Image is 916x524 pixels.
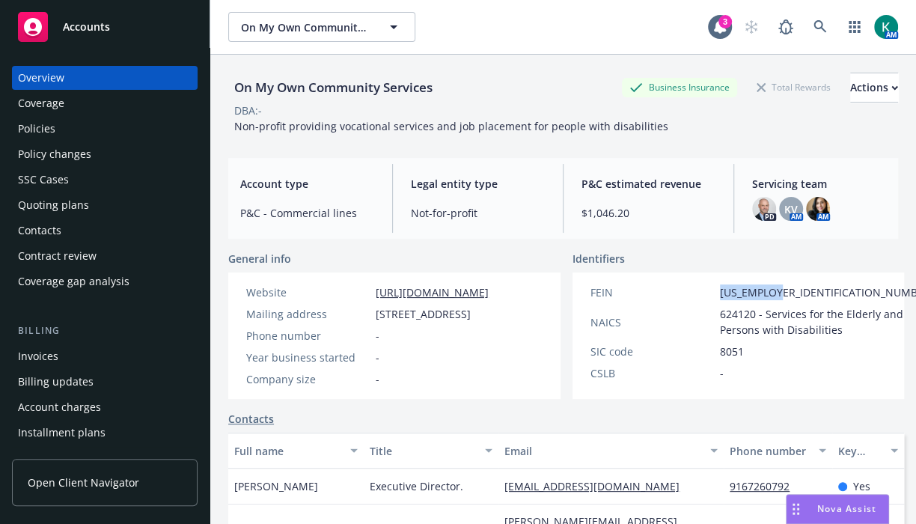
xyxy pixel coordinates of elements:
a: [EMAIL_ADDRESS][DOMAIN_NAME] [504,479,691,493]
div: On My Own Community Services [228,78,439,97]
span: - [376,328,379,344]
div: SIC code [590,344,714,359]
a: Account charges [12,395,198,419]
button: On My Own Community Services [228,12,415,42]
img: photo [874,15,898,39]
span: - [720,365,724,381]
div: Contract review [18,244,97,268]
div: Invoices [18,344,58,368]
span: General info [228,251,291,266]
div: Phone number [246,328,370,344]
span: Nova Assist [817,502,876,515]
button: Nova Assist [786,494,889,524]
div: Full name [234,443,341,459]
div: Website [246,284,370,300]
div: Drag to move [787,495,805,523]
a: Coverage [12,91,198,115]
div: Installment plans [18,421,106,445]
div: 3 [718,15,732,28]
span: KV [784,201,798,217]
button: Actions [850,73,898,103]
button: Email [498,433,724,469]
img: photo [752,197,776,221]
span: Account type [240,176,374,192]
a: [URL][DOMAIN_NAME] [376,285,489,299]
a: Invoices [12,344,198,368]
div: Title [370,443,477,459]
a: Billing updates [12,370,198,394]
span: Yes [853,478,870,494]
div: Actions [850,73,898,102]
a: SSC Cases [12,168,198,192]
img: photo [806,197,830,221]
a: Start snowing [736,12,766,42]
div: SSC Cases [18,168,69,192]
span: - [376,371,379,387]
span: Non-profit providing vocational services and job placement for people with disabilities [234,119,668,133]
span: $1,046.20 [581,205,715,221]
a: Policy changes [12,142,198,166]
span: 8051 [720,344,744,359]
a: Quoting plans [12,193,198,217]
a: Overview [12,66,198,90]
span: Identifiers [572,251,625,266]
div: Quoting plans [18,193,89,217]
div: Email [504,443,701,459]
span: Accounts [63,21,110,33]
button: Key contact [832,433,904,469]
div: Policies [18,117,55,141]
a: Search [805,12,835,42]
a: Contacts [228,411,274,427]
a: Coverage gap analysis [12,269,198,293]
div: Coverage [18,91,64,115]
span: Executive Director. [370,478,463,494]
span: Servicing team [752,176,886,192]
div: DBA: - [234,103,262,118]
div: Contacts [18,219,61,243]
span: - [376,350,379,365]
a: Accounts [12,6,198,48]
div: Total Rewards [749,78,838,97]
button: Title [364,433,499,469]
span: P&C estimated revenue [581,176,715,192]
a: Report a Bug [771,12,801,42]
a: Contract review [12,244,198,268]
div: Phone number [730,443,809,459]
button: Full name [228,433,364,469]
div: Billing updates [18,370,94,394]
a: 9167260792 [730,479,801,493]
div: Billing [12,323,198,338]
div: Overview [18,66,64,90]
div: Year business started [246,350,370,365]
a: Policies [12,117,198,141]
div: Business Insurance [622,78,737,97]
div: CSLB [590,365,714,381]
span: [PERSON_NAME] [234,478,318,494]
span: Open Client Navigator [28,475,139,490]
span: On My Own Community Services [241,19,370,35]
div: Coverage gap analysis [18,269,129,293]
div: Company size [246,371,370,387]
span: Legal entity type [411,176,545,192]
span: Not-for-profit [411,205,545,221]
span: [STREET_ADDRESS] [376,306,471,322]
div: FEIN [590,284,714,300]
div: Policy changes [18,142,91,166]
a: Switch app [840,12,870,42]
a: Contacts [12,219,198,243]
div: NAICS [590,314,714,330]
button: Phone number [724,433,831,469]
div: Key contact [838,443,882,459]
span: P&C - Commercial lines [240,205,374,221]
div: Account charges [18,395,101,419]
div: Mailing address [246,306,370,322]
a: Installment plans [12,421,198,445]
